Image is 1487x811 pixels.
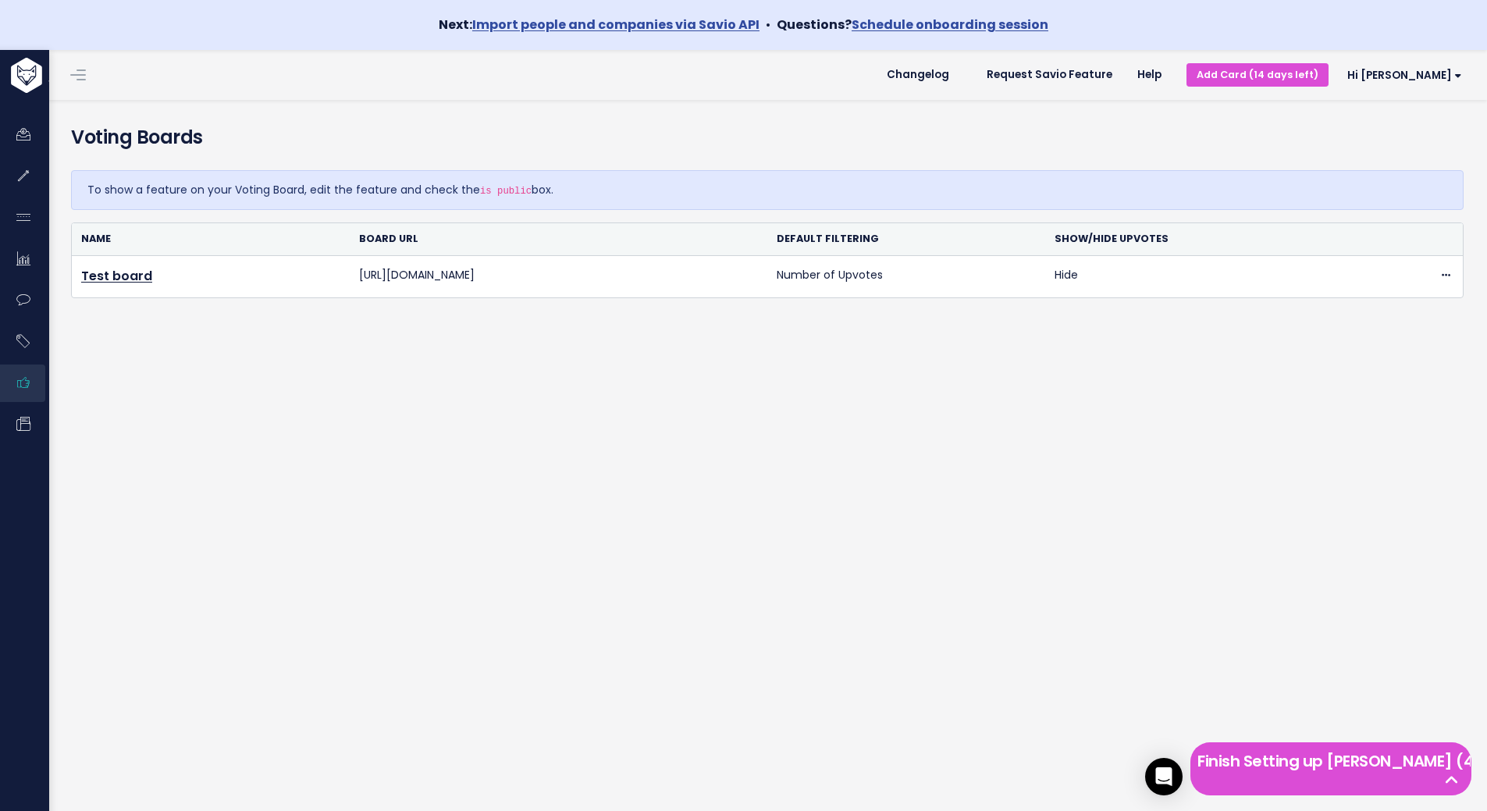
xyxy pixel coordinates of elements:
h5: Finish Setting up [PERSON_NAME] (4 left) [1197,749,1464,773]
span: • [766,16,770,34]
a: Request Savio Feature [974,63,1125,87]
td: Hide [1045,255,1323,297]
h4: Voting Boards [71,123,520,151]
th: Board URL [350,223,767,255]
span: Hi [PERSON_NAME] [1347,69,1462,81]
span: Changelog [887,69,949,80]
a: Import people and companies via Savio API [472,16,760,34]
td: Number of Upvotes [767,255,1045,297]
code: is public [480,186,532,197]
a: Hi [PERSON_NAME] [1329,63,1475,87]
a: Help [1125,63,1174,87]
strong: Questions? [777,16,1048,34]
div: Open Intercom Messenger [1145,758,1183,795]
a: Test board [81,267,152,285]
div: To show a feature on your Voting Board, edit the feature and check the box. [71,170,1464,210]
th: Show/Hide Upvotes [1045,223,1323,255]
a: Add Card (14 days left) [1186,63,1329,86]
th: Name [72,223,350,255]
a: Schedule onboarding session [852,16,1048,34]
td: [URL][DOMAIN_NAME] [350,255,767,297]
img: logo-white.9d6f32f41409.svg [7,58,128,93]
th: Default Filtering [767,223,1045,255]
strong: Next: [439,16,760,34]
